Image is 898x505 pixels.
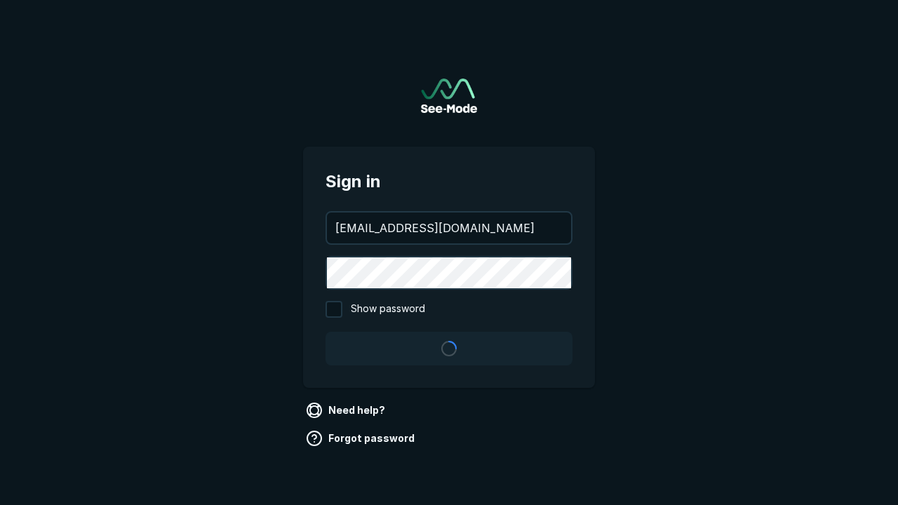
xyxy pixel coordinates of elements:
a: Go to sign in [421,79,477,113]
span: Show password [351,301,425,318]
span: Sign in [326,169,572,194]
input: your@email.com [327,213,571,243]
a: Need help? [303,399,391,422]
a: Forgot password [303,427,420,450]
img: See-Mode Logo [421,79,477,113]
